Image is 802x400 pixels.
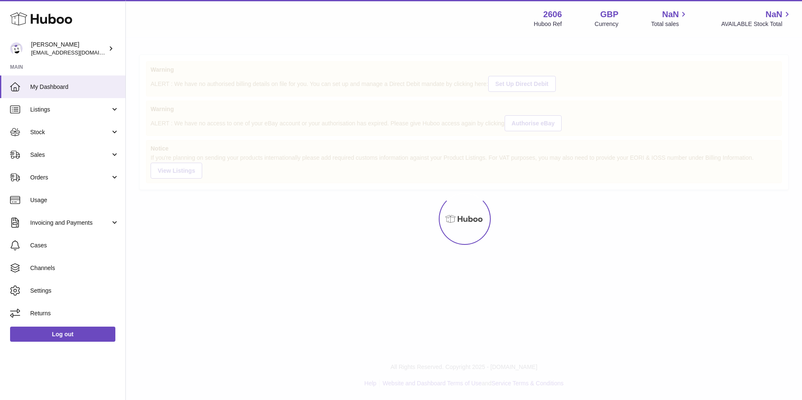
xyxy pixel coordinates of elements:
span: AVAILABLE Stock Total [721,20,792,28]
span: Settings [30,287,119,295]
a: Log out [10,327,115,342]
div: Huboo Ref [534,20,562,28]
a: NaN AVAILABLE Stock Total [721,9,792,28]
span: NaN [766,9,782,20]
span: Sales [30,151,110,159]
span: My Dashboard [30,83,119,91]
span: Cases [30,242,119,249]
span: Invoicing and Payments [30,219,110,227]
a: NaN Total sales [651,9,688,28]
strong: GBP [600,9,618,20]
span: Channels [30,264,119,272]
span: NaN [662,9,679,20]
div: [PERSON_NAME] [31,41,107,57]
span: [EMAIL_ADDRESS][DOMAIN_NAME] [31,49,123,56]
span: Listings [30,106,110,114]
strong: 2606 [543,9,562,20]
span: Total sales [651,20,688,28]
img: internalAdmin-2606@internal.huboo.com [10,42,23,55]
span: Usage [30,196,119,204]
span: Orders [30,174,110,182]
span: Stock [30,128,110,136]
div: Currency [595,20,619,28]
span: Returns [30,309,119,317]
